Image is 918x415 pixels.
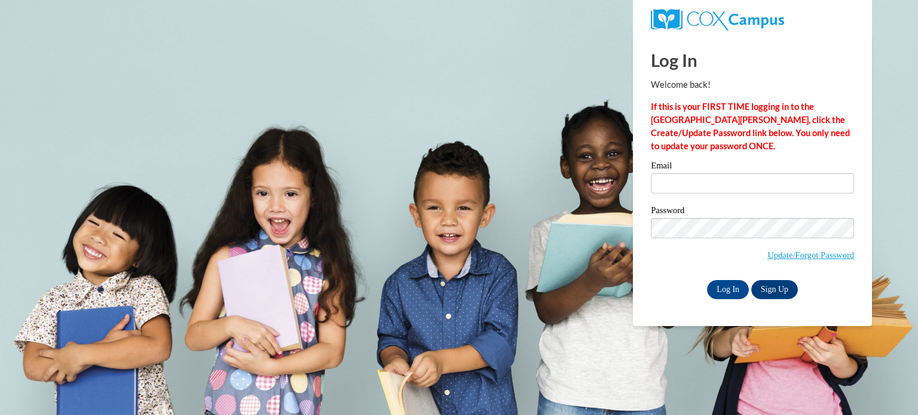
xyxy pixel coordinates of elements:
[651,102,850,151] strong: If this is your FIRST TIME logging in to the [GEOGRAPHIC_DATA][PERSON_NAME], click the Create/Upd...
[651,161,854,173] label: Email
[651,14,784,24] a: COX Campus
[651,9,784,30] img: COX Campus
[651,206,854,218] label: Password
[751,280,798,299] a: Sign Up
[767,250,854,260] a: Update/Forgot Password
[651,48,854,72] h1: Log In
[651,78,854,91] p: Welcome back!
[707,280,749,299] input: Log In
